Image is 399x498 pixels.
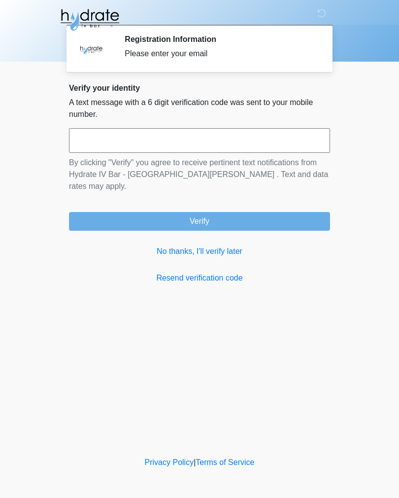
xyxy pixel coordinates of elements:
[69,246,330,257] a: No thanks, I'll verify later
[69,97,330,120] p: A text message with a 6 digit verification code was sent to your mobile number.
[76,35,106,64] img: Agent Avatar
[125,48,315,60] div: Please enter your email
[69,83,330,93] h2: Verify your identity
[194,458,196,466] a: |
[196,458,254,466] a: Terms of Service
[69,272,330,284] a: Resend verification code
[59,7,120,32] img: Hydrate IV Bar - Fort Collins Logo
[69,212,330,231] button: Verify
[145,458,194,466] a: Privacy Policy
[69,157,330,192] p: By clicking "Verify" you agree to receive pertinent text notifications from Hydrate IV Bar - [GEO...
